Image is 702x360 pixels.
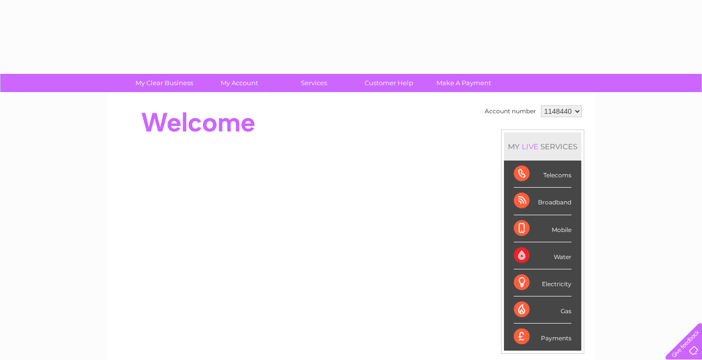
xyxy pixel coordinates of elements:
[514,269,571,296] div: Electricity
[423,74,504,92] a: Make A Payment
[514,215,571,242] div: Mobile
[199,74,280,92] a: My Account
[514,324,571,350] div: Payments
[504,132,581,161] div: MY SERVICES
[514,161,571,188] div: Telecoms
[514,242,571,269] div: Water
[482,103,538,120] td: Account number
[273,74,355,92] a: Services
[348,74,430,92] a: Customer Help
[124,74,205,92] a: My Clear Business
[514,188,571,215] div: Broadband
[514,296,571,324] div: Gas
[520,142,540,151] div: LIVE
